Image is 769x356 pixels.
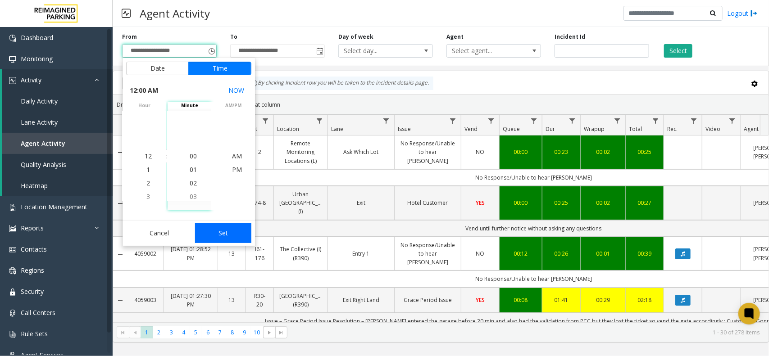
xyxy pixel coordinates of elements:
div: 02:18 [631,296,658,304]
span: 3 [146,192,150,201]
span: Page 5 [190,326,202,338]
a: Hotel Customer [400,198,455,207]
span: 1 [146,165,150,174]
span: Go to the next page [263,326,275,339]
span: Daily Activity [21,97,58,105]
span: Video [705,125,720,133]
a: 4059003 [133,296,158,304]
a: I74-8 [251,198,268,207]
span: Toggle popup [206,45,216,57]
span: 12 [145,152,152,160]
span: Lane Activity [21,118,58,126]
a: Queue Filter Menu [528,115,540,127]
a: 00:25 [631,148,658,156]
a: 13 [223,296,240,304]
label: Day of week [338,33,373,41]
span: Vend [464,125,478,133]
a: Heatmap [2,175,113,196]
div: : [166,152,168,161]
span: Page 6 [202,326,214,338]
span: Lane [331,125,343,133]
img: 'icon' [9,225,16,232]
img: pageIcon [122,2,131,24]
label: From [122,33,137,41]
span: Wrapup [584,125,605,133]
span: Page 7 [214,326,226,338]
span: Dashboard [21,33,53,42]
span: Rule Sets [21,329,48,338]
a: [DATE] 01:28:52 PM [169,245,212,262]
a: Dur Filter Menu [566,115,578,127]
span: Location Management [21,203,87,211]
a: 00:02 [586,198,620,207]
a: 00:27 [631,198,658,207]
img: 'icon' [9,246,16,253]
div: 00:08 [505,296,537,304]
img: 'icon' [9,56,16,63]
span: Security [21,287,44,296]
a: No Response/Unable to hear [PERSON_NAME] [400,139,455,165]
a: Collapse Details [113,200,127,207]
span: Activity [21,76,41,84]
span: Go to the last page [278,329,285,336]
a: Total Filter Menu [650,115,662,127]
div: Data table [113,115,769,322]
a: 00:00 [505,148,537,156]
a: Rec. Filter Menu [688,115,700,127]
a: 01:41 [548,296,575,304]
span: Select day... [339,45,414,57]
img: 'icon' [9,267,16,275]
button: Select [664,44,692,58]
img: logout [751,9,758,18]
a: NO [467,148,494,156]
span: 00 [190,152,197,160]
a: Lane Filter Menu [380,115,392,127]
span: 01 [190,165,197,174]
a: Collapse Details [113,149,127,156]
a: 00:26 [548,249,575,258]
a: 00:01 [586,249,620,258]
a: Daily Activity [2,90,113,112]
a: 00:23 [548,148,575,156]
a: 00:25 [548,198,575,207]
span: Go to the last page [275,326,287,339]
span: 03 [190,192,197,201]
span: Page 10 [251,326,263,338]
span: YES [476,296,485,304]
a: 00:39 [631,249,658,258]
span: Agent Activity [21,139,65,148]
span: Page 1 [141,326,153,338]
a: 00:02 [586,148,620,156]
a: Collapse Details [113,251,127,258]
img: 'icon' [9,331,16,338]
a: Location Filter Menu [314,115,326,127]
a: Grace Period Issue [400,296,455,304]
kendo-pager-info: 1 - 30 of 278 items [293,329,760,336]
span: NO [476,148,485,156]
a: 00:29 [586,296,620,304]
span: YES [476,199,485,207]
span: hour [123,102,166,109]
img: 'icon' [9,77,16,84]
span: Dur [546,125,555,133]
a: YES [467,296,494,304]
a: Entry 1 [333,249,389,258]
a: Quality Analysis [2,154,113,175]
span: Select agent... [447,45,522,57]
a: 4059002 [133,249,158,258]
a: No Response/Unable to hear [PERSON_NAME] [400,241,455,267]
a: Agent Activity [2,133,113,154]
span: 02 [190,179,197,187]
a: Urban [GEOGRAPHIC_DATA] (I) [279,190,322,216]
span: Contacts [21,245,47,253]
a: I61-176 [251,245,268,262]
label: To [230,33,237,41]
a: 13 [223,249,240,258]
